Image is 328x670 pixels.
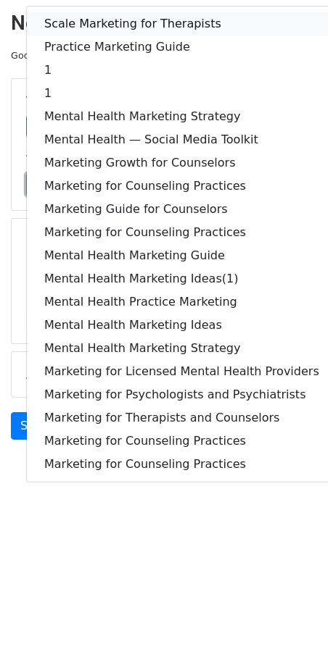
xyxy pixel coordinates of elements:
a: Send [11,412,59,440]
h2: New Campaign [11,11,317,35]
iframe: Chat Widget [255,600,328,670]
small: Google Sheet: [11,50,212,61]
